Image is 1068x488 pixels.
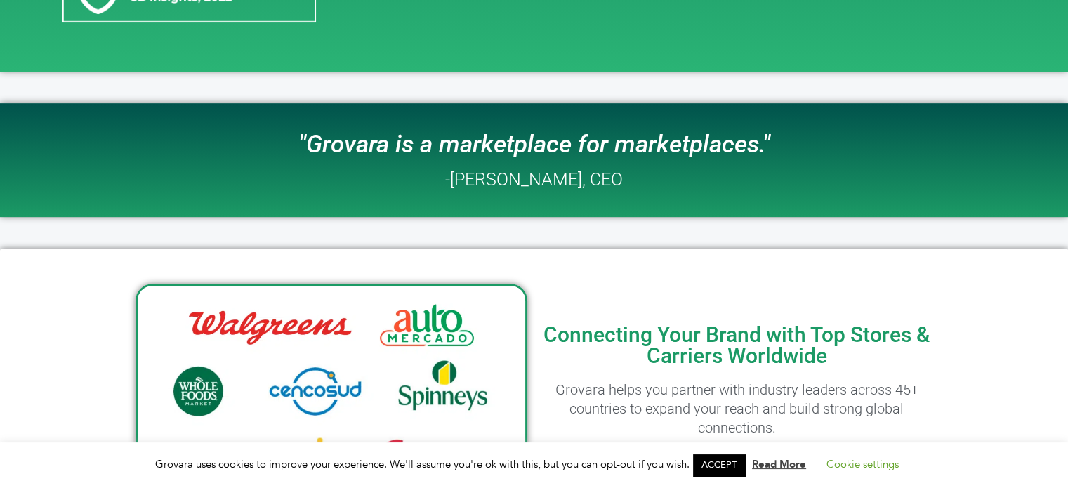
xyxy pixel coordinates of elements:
span: Grovara uses cookies to improve your experience. We'll assume you're ok with this, but you can op... [155,457,913,471]
a: Cookie settings [826,457,899,471]
h2: Grovara helps you partner with industry leaders across 45+ countries to expand your reach and bui... [541,381,933,437]
h2: -[PERSON_NAME], CEO [445,171,623,188]
a: ACCEPT [693,454,745,476]
a: Read More [752,457,806,471]
i: "Grovara is a marketplace for marketplaces." [298,130,770,159]
h2: Connecting Your Brand with Top Stores & Carriers Worldwide [541,324,933,367]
